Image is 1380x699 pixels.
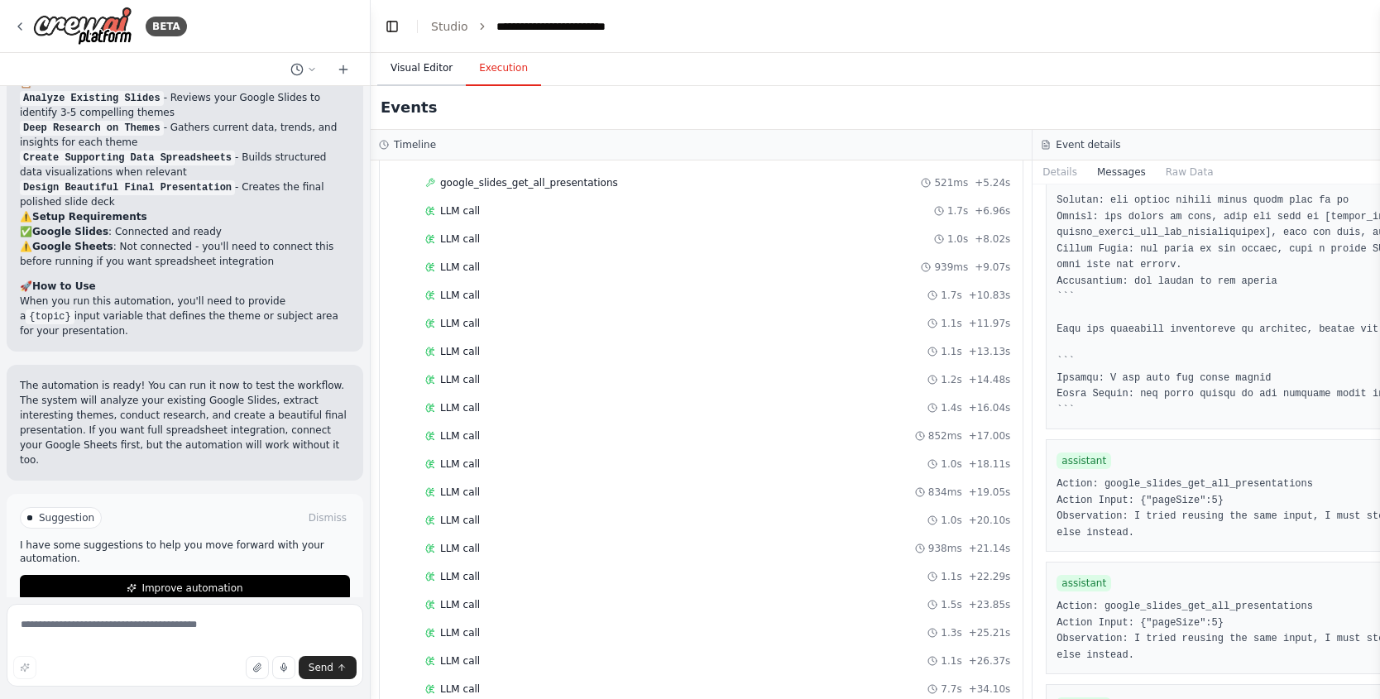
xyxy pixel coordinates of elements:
button: Dismiss [305,510,350,526]
span: 1.1s [941,570,961,583]
span: 1.7s [941,289,961,302]
span: + 9.07s [975,261,1010,274]
code: {topic} [26,309,74,324]
span: LLM call [440,598,480,611]
span: + 6.96s [975,204,1010,218]
span: + 23.85s [969,598,1011,611]
span: 939ms [934,261,968,274]
span: + 14.48s [969,373,1011,386]
span: + 22.29s [969,570,1011,583]
span: + 8.02s [975,232,1010,246]
p: When you run this automation, you'll need to provide a input variable that defines the theme or s... [20,294,350,338]
span: + 21.14s [969,542,1011,555]
span: 1.3s [941,626,961,639]
span: LLM call [440,542,480,555]
h3: Timeline [394,138,436,151]
span: LLM call [440,232,480,246]
li: ⚠️ : Not connected - you'll need to connect this before running if you want spreadsheet integration [20,239,350,269]
span: 1.0s [947,232,968,246]
span: + 11.97s [969,317,1011,330]
span: LLM call [440,626,480,639]
button: Details [1033,160,1087,184]
span: LLM call [440,514,480,527]
span: LLM call [440,654,480,668]
span: LLM call [440,401,480,414]
div: BETA [146,17,187,36]
strong: Google Sheets [32,241,113,252]
span: LLM call [440,570,480,583]
span: LLM call [440,457,480,471]
span: 1.4s [941,401,961,414]
span: + 34.10s [969,682,1011,696]
span: 938ms [928,542,962,555]
button: Send [299,656,357,679]
h2: ⚠️ [20,209,350,224]
span: Suggestion [39,511,94,524]
a: Studio [431,20,468,33]
li: - Builds structured data visualizations when relevant [20,150,350,180]
code: Deep Research on Themes [20,121,164,136]
span: 1.0s [941,457,961,471]
span: 834ms [928,486,962,499]
button: Click to speak your automation idea [272,656,295,679]
span: LLM call [440,317,480,330]
span: LLM call [440,486,480,499]
button: Improve automation [20,575,350,601]
span: LLM call [440,289,480,302]
span: LLM call [440,204,480,218]
strong: Setup Requirements [32,211,147,223]
li: - Reviews your Google Slides to identify 3-5 compelling themes [20,90,350,120]
span: 1.1s [941,654,961,668]
button: Switch to previous chat [284,60,323,79]
span: + 19.05s [969,486,1011,499]
p: I have some suggestions to help you move forward with your automation. [20,539,350,565]
span: + 13.13s [969,345,1011,358]
span: + 26.37s [969,654,1011,668]
span: 1.1s [941,345,961,358]
span: 7.7s [941,682,961,696]
h2: 🚀 [20,279,350,294]
p: The automation is ready! You can run it now to test the workflow. The system will analyze your ex... [20,378,350,467]
h3: Event details [1056,138,1120,151]
nav: breadcrumb [431,18,648,35]
span: assistant [1057,452,1111,469]
h2: Events [381,96,437,119]
span: + 5.24s [975,176,1010,189]
button: Hide left sidebar [381,15,404,38]
code: Design Beautiful Final Presentation [20,180,235,195]
code: Analyze Existing Slides [20,91,164,106]
span: 852ms [928,429,962,443]
button: Upload files [246,656,269,679]
strong: How to Use [32,280,96,292]
span: + 20.10s [969,514,1011,527]
span: 1.2s [941,373,961,386]
span: + 18.11s [969,457,1011,471]
span: LLM call [440,429,480,443]
li: ✅ : Connected and ready [20,224,350,239]
span: + 17.00s [969,429,1011,443]
span: 1.1s [941,317,961,330]
span: 1.7s [947,204,968,218]
span: Improve automation [141,582,242,595]
code: Create Supporting Data Spreadsheets [20,151,235,165]
span: LLM call [440,373,480,386]
li: - Creates the final polished slide deck [20,180,350,209]
button: Visual Editor [377,51,466,86]
span: LLM call [440,345,480,358]
li: - Gathers current data, trends, and insights for each theme [20,120,350,150]
span: + 25.21s [969,626,1011,639]
button: Messages [1087,160,1156,184]
span: 1.5s [941,598,961,611]
span: Send [309,661,333,674]
button: Start a new chat [330,60,357,79]
span: 521ms [934,176,968,189]
span: google_slides_get_all_presentations [440,176,618,189]
img: Logo [33,7,132,45]
span: assistant [1057,575,1111,591]
span: + 10.83s [969,289,1011,302]
span: 1.0s [941,514,961,527]
button: Improve this prompt [13,656,36,679]
strong: Google Slides [32,226,108,237]
span: + 16.04s [969,401,1011,414]
span: LLM call [440,261,480,274]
